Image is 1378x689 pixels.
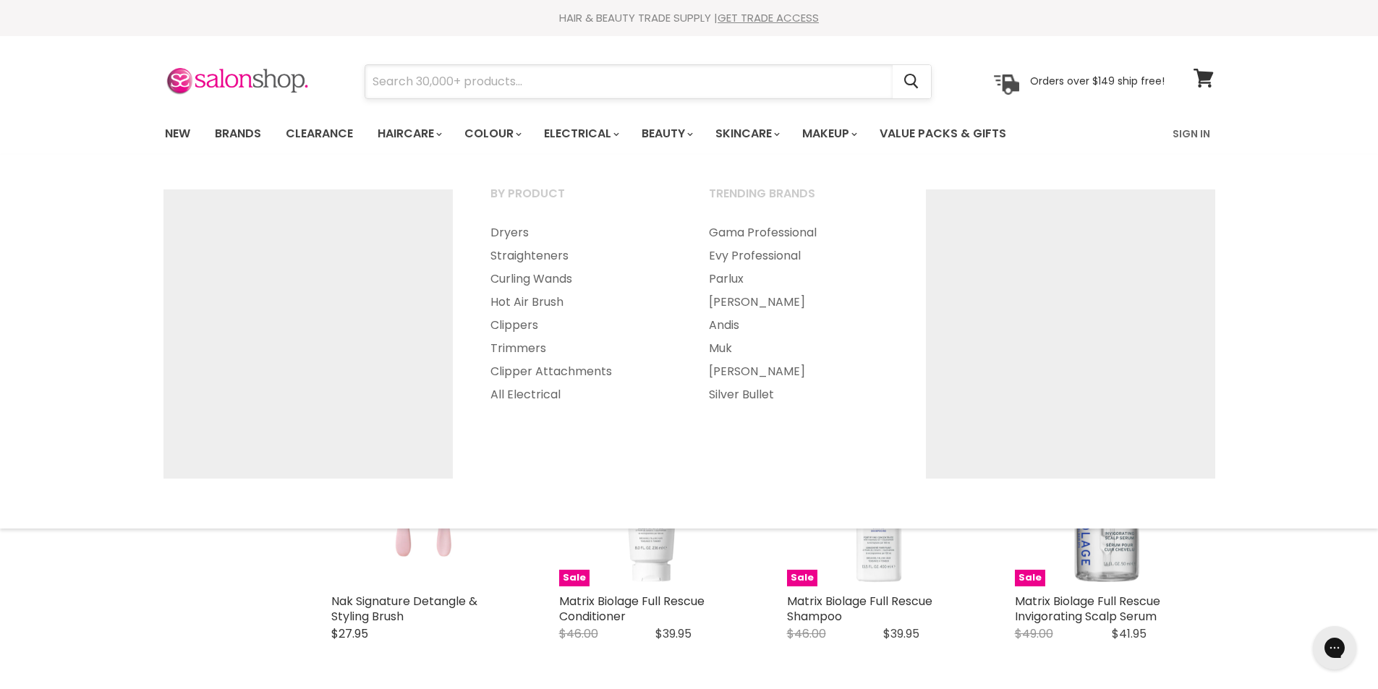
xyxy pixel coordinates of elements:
[472,360,688,383] a: Clipper Attachments
[559,625,598,642] span: $46.00
[1015,593,1160,625] a: Matrix Biolage Full Rescue Invigorating Scalp Serum
[893,65,931,98] button: Search
[472,221,688,244] a: Dryers
[691,221,906,244] a: Gama Professional
[718,10,819,25] a: GET TRADE ACCESS
[691,337,906,360] a: Muk
[147,11,1232,25] div: HAIR & BEAUTY TRADE SUPPLY |
[869,119,1017,149] a: Value Packs & Gifts
[472,337,688,360] a: Trimmers
[472,221,688,406] ul: Main menu
[365,64,932,99] form: Product
[883,625,919,642] span: $39.95
[1164,119,1219,149] a: Sign In
[154,119,201,149] a: New
[154,113,1091,155] ul: Main menu
[472,244,688,268] a: Straighteners
[1030,74,1165,87] p: Orders over $149 ship free!
[787,625,826,642] span: $46.00
[331,625,368,642] span: $27.95
[691,221,906,406] ul: Main menu
[1015,625,1053,642] span: $49.00
[365,65,893,98] input: Search
[1015,570,1045,586] span: Sale
[533,119,628,149] a: Electrical
[331,593,477,625] a: Nak Signature Detangle & Styling Brush
[559,570,590,586] span: Sale
[1112,625,1147,642] span: $41.95
[147,113,1232,155] nav: Main
[275,119,364,149] a: Clearance
[472,182,688,218] a: By Product
[631,119,702,149] a: Beauty
[705,119,788,149] a: Skincare
[691,291,906,314] a: [PERSON_NAME]
[472,383,688,406] a: All Electrical
[454,119,530,149] a: Colour
[787,593,932,625] a: Matrix Biolage Full Rescue Shampoo
[367,119,451,149] a: Haircare
[472,268,688,291] a: Curling Wands
[791,119,866,149] a: Makeup
[691,383,906,406] a: Silver Bullet
[655,625,692,642] span: $39.95
[1306,621,1364,675] iframe: Gorgias live chat messenger
[472,314,688,337] a: Clippers
[691,314,906,337] a: Andis
[691,244,906,268] a: Evy Professional
[204,119,272,149] a: Brands
[559,593,705,625] a: Matrix Biolage Full Rescue Conditioner
[691,182,906,218] a: Trending Brands
[691,268,906,291] a: Parlux
[787,570,817,586] span: Sale
[691,360,906,383] a: [PERSON_NAME]
[472,291,688,314] a: Hot Air Brush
